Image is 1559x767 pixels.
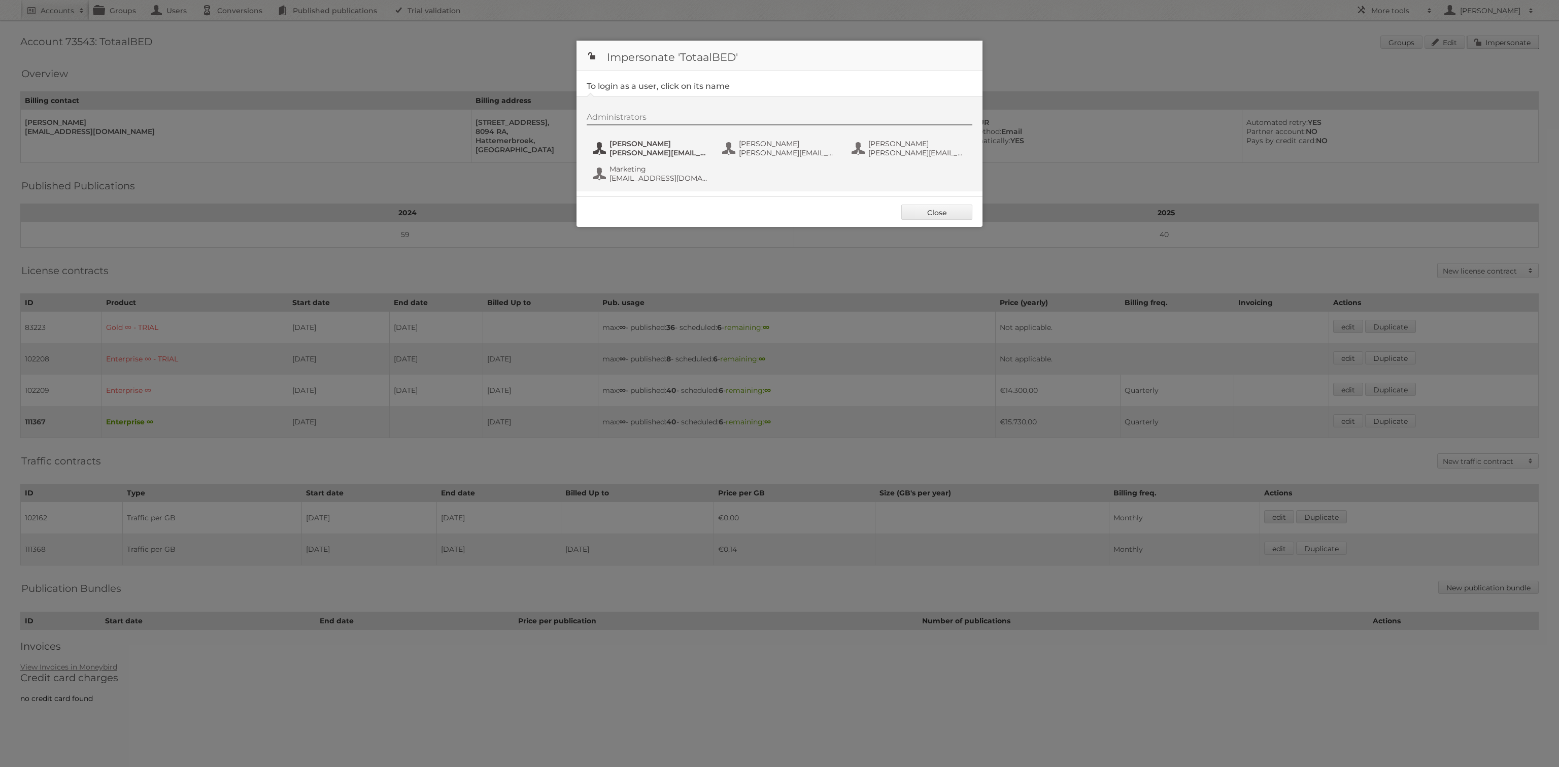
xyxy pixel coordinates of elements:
[577,41,982,71] h1: Impersonate 'TotaalBED'
[587,81,730,91] legend: To login as a user, click on its name
[739,139,837,148] span: [PERSON_NAME]
[609,164,708,174] span: Marketing
[587,112,972,125] div: Administrators
[851,138,970,158] button: [PERSON_NAME] [PERSON_NAME][EMAIL_ADDRESS][DOMAIN_NAME]
[592,163,711,184] button: Marketing [EMAIL_ADDRESS][DOMAIN_NAME]
[609,174,708,183] span: [EMAIL_ADDRESS][DOMAIN_NAME]
[901,205,972,220] a: Close
[868,148,967,157] span: [PERSON_NAME][EMAIL_ADDRESS][DOMAIN_NAME]
[609,139,708,148] span: [PERSON_NAME]
[609,148,708,157] span: [PERSON_NAME][EMAIL_ADDRESS][DOMAIN_NAME]
[739,148,837,157] span: [PERSON_NAME][EMAIL_ADDRESS][DOMAIN_NAME]
[868,139,967,148] span: [PERSON_NAME]
[592,138,711,158] button: [PERSON_NAME] [PERSON_NAME][EMAIL_ADDRESS][DOMAIN_NAME]
[721,138,840,158] button: [PERSON_NAME] [PERSON_NAME][EMAIL_ADDRESS][DOMAIN_NAME]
